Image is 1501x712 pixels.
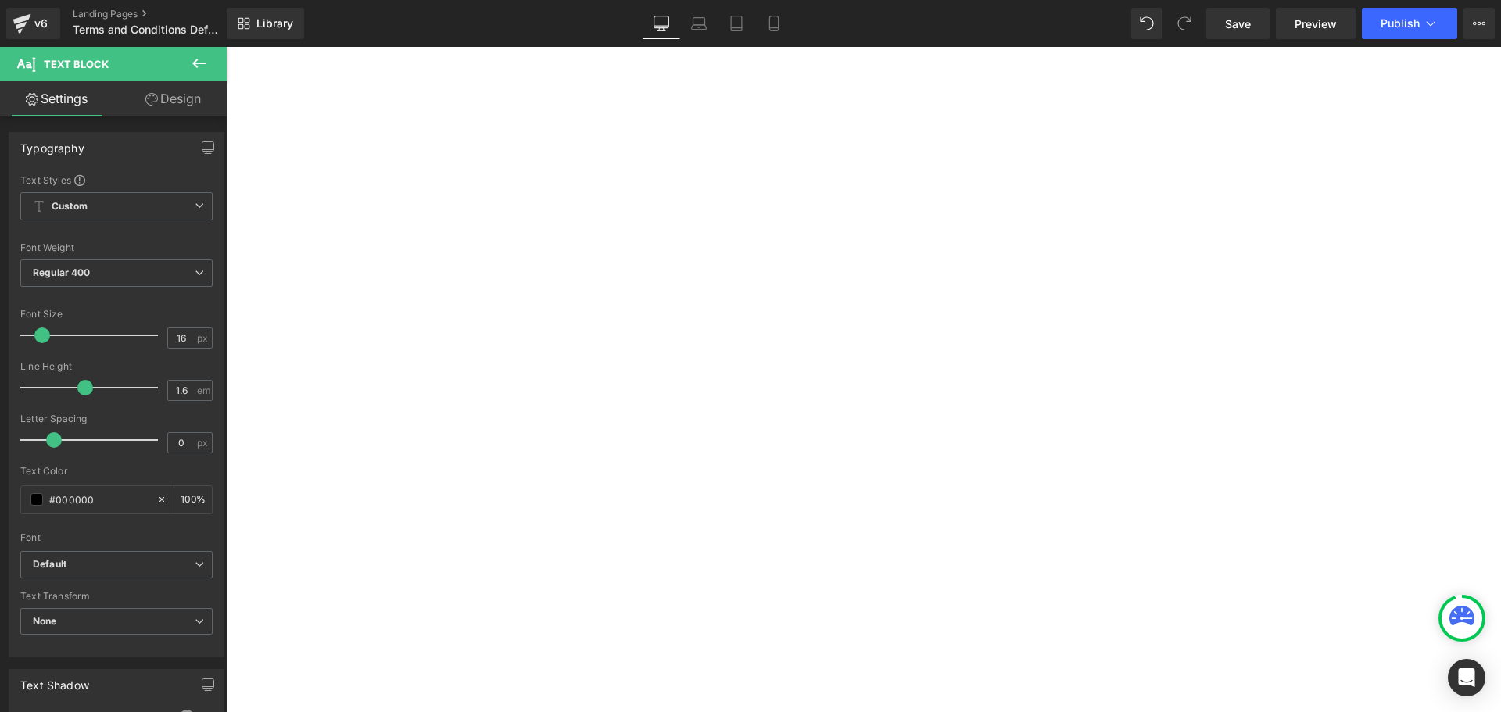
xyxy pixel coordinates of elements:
b: Regular 400 [33,267,91,278]
div: v6 [31,13,51,34]
a: v6 [6,8,60,39]
a: Landing Pages [73,8,251,20]
b: Custom [52,200,88,213]
span: Text Block [44,58,109,70]
b: None [33,615,57,627]
a: Laptop [680,8,718,39]
a: Mobile [755,8,793,39]
div: Font Size [20,309,213,320]
a: Design [116,81,230,116]
span: Terms and Conditions Default [73,23,221,36]
i: Default [33,558,66,571]
span: em [197,385,210,395]
div: Letter Spacing [20,413,213,424]
div: Text Color [20,466,213,477]
span: Save [1225,16,1251,32]
div: Open Intercom Messenger [1448,659,1485,696]
div: % [174,486,212,513]
div: Text Transform [20,591,213,602]
a: Desktop [643,8,680,39]
div: Line Height [20,361,213,372]
div: Font Weight [20,242,213,253]
button: Redo [1169,8,1200,39]
span: Publish [1381,17,1420,30]
div: Font [20,532,213,543]
span: Preview [1295,16,1337,32]
a: Preview [1276,8,1356,39]
button: More [1463,8,1495,39]
span: px [197,333,210,343]
span: px [197,438,210,448]
a: New Library [227,8,304,39]
div: Text Styles [20,174,213,186]
div: Typography [20,133,84,155]
input: Color [49,491,149,508]
button: Publish [1362,8,1457,39]
div: Text Shadow [20,670,89,692]
button: Undo [1131,8,1162,39]
span: Library [256,16,293,30]
a: Tablet [718,8,755,39]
